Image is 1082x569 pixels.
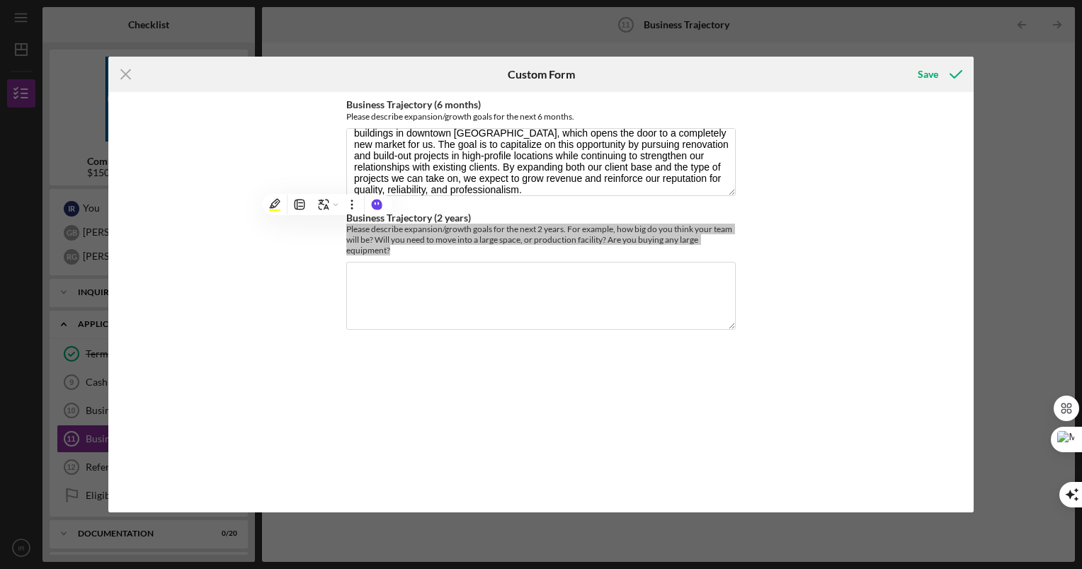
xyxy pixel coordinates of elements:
[904,60,974,88] button: Save
[346,111,736,122] div: Please describe expansion/growth goals for the next 6 months.
[346,128,736,196] textarea: Over the next six months, our focus is to continue growing in a smart and strategic way. We’re cu...
[346,212,471,224] label: Business Trajectory (2 years)
[346,224,736,255] div: Please describe expansion/growth goals for the next 2 years. For example, how big do you think yo...
[346,98,481,110] label: Business Trajectory (6 months)
[918,60,938,88] div: Save
[508,68,575,81] h6: Custom Form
